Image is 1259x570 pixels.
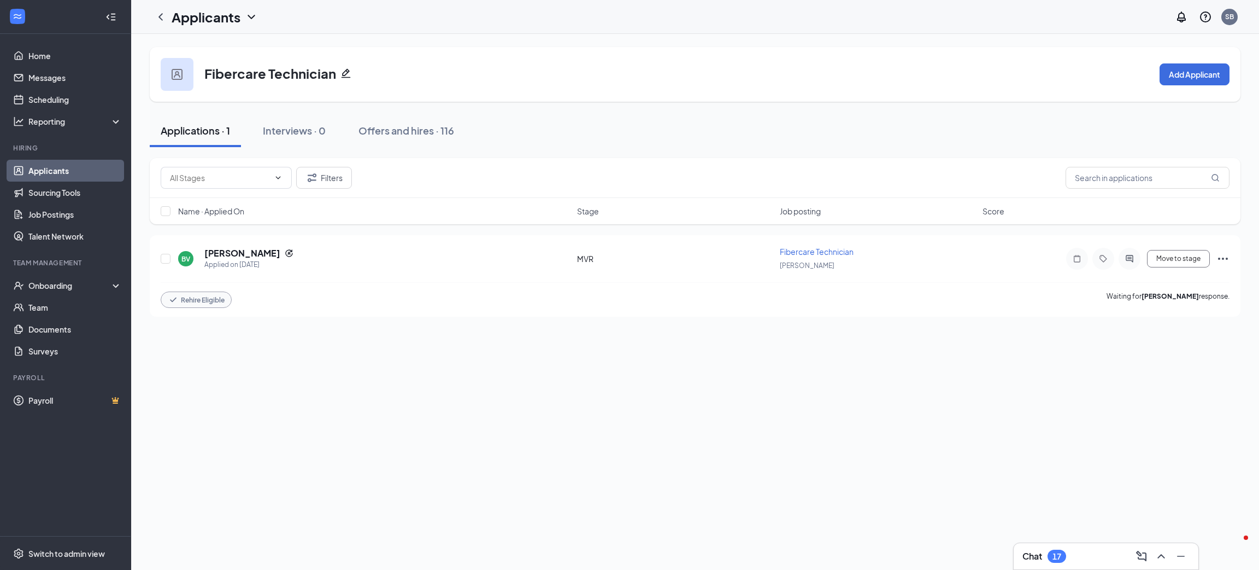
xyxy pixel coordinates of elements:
[13,548,24,559] svg: Settings
[358,124,454,137] div: Offers and hires · 116
[13,143,120,153] div: Hiring
[1199,10,1212,24] svg: QuestionInfo
[168,294,179,305] svg: Checkmark
[780,247,854,257] span: Fibercare Technician
[28,296,122,318] a: Team
[28,280,113,291] div: Onboarding
[28,225,122,247] a: Talent Network
[172,8,240,26] h1: Applicants
[780,206,821,217] span: Job posting
[340,68,351,79] svg: Pencil
[1155,550,1168,563] svg: ChevronUp
[28,89,122,110] a: Scheduling
[1107,292,1229,308] p: Waiting for response.
[181,254,190,264] div: BV
[13,258,120,267] div: Team Management
[13,116,24,127] svg: Analysis
[154,10,167,24] svg: ChevronLeft
[1142,292,1199,300] b: [PERSON_NAME]
[1172,548,1190,565] button: Minimize
[274,173,283,182] svg: ChevronDown
[1123,254,1136,263] svg: ActiveChat
[28,548,105,559] div: Switch to admin view
[1211,173,1220,182] svg: MagnifyingGlass
[1222,533,1248,559] iframe: Intercom live chat
[28,160,122,182] a: Applicants
[1160,63,1229,85] button: Add Applicant
[28,45,122,67] a: Home
[172,69,183,80] img: user icon
[780,261,834,270] span: [PERSON_NAME]
[1133,548,1150,565] button: ComposeMessage
[1097,254,1110,263] svg: Tag
[577,253,773,264] div: MVR
[1152,548,1170,565] button: ChevronUp
[178,206,244,217] span: Name · Applied On
[263,124,326,137] div: Interviews · 0
[1216,252,1229,265] svg: Ellipses
[245,10,258,24] svg: ChevronDown
[305,171,319,184] svg: Filter
[28,116,122,127] div: Reporting
[181,295,225,305] span: Rehire Eligible
[204,259,293,270] div: Applied on [DATE]
[285,249,293,258] svg: Reapply
[28,67,122,89] a: Messages
[13,280,24,291] svg: UserCheck
[1052,552,1061,561] div: 17
[1135,550,1148,563] svg: ComposeMessage
[28,340,122,362] a: Surveys
[1175,10,1188,24] svg: Notifications
[12,11,23,22] svg: WorkstreamLogo
[204,247,280,259] h5: [PERSON_NAME]
[28,389,122,411] a: PayrollCrown
[105,11,116,22] svg: Collapse
[983,206,1004,217] span: Score
[28,203,122,225] a: Job Postings
[1147,250,1210,267] button: Move to stage
[204,64,336,83] h3: Fibercare Technician
[1070,254,1084,263] svg: Note
[1066,167,1229,189] input: Search in applications
[161,124,230,137] div: Applications · 1
[1225,12,1234,21] div: SB
[1174,550,1187,563] svg: Minimize
[577,206,599,217] span: Stage
[13,373,120,382] div: Payroll
[28,182,122,203] a: Sourcing Tools
[1022,550,1042,562] h3: Chat
[28,318,122,340] a: Documents
[296,167,352,189] button: Filter Filters
[170,172,269,184] input: All Stages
